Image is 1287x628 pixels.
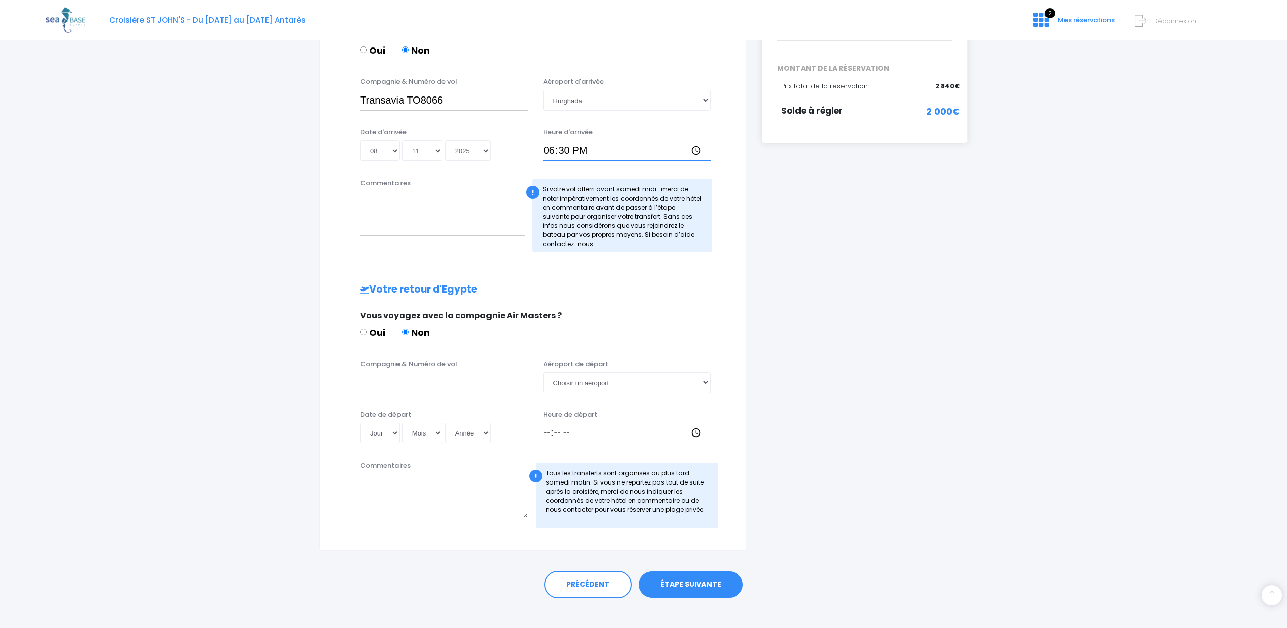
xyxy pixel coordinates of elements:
[536,463,719,528] div: Tous les transferts sont organisés au plus tard samedi matin. Si vous ne repartez pas tout de sui...
[360,46,367,53] input: Oui
[109,15,306,25] span: Croisière ST JOHN'S - Du [DATE] au [DATE] Antarès
[935,81,960,91] span: 2 840€
[770,63,960,74] span: MONTANT DE LA RÉSERVATION
[360,329,367,335] input: Oui
[360,178,411,188] label: Commentaires
[402,329,409,335] input: Non
[1045,8,1055,18] span: 2
[360,127,407,137] label: Date d'arrivée
[1152,16,1196,26] span: Déconnexion
[1058,15,1115,25] span: Mes réservations
[544,571,632,598] a: PRÉCÉDENT
[402,326,430,340] label: Non
[1025,19,1121,28] a: 2 Mes réservations
[360,461,411,471] label: Commentaires
[543,410,597,420] label: Heure de départ
[360,77,457,87] label: Compagnie & Numéro de vol
[532,179,713,252] div: Si votre vol atterri avant samedi midi : merci de noter impérativement les coordonnés de votre hô...
[402,43,430,57] label: Non
[360,410,411,420] label: Date de départ
[781,81,868,91] span: Prix total de la réservation
[340,284,726,296] h2: Votre retour d'Egypte
[402,46,409,53] input: Non
[781,105,843,117] span: Solde à régler
[639,571,743,598] a: ÉTAPE SUIVANTE
[360,43,385,57] label: Oui
[926,105,960,118] span: 2 000€
[360,310,562,321] span: Vous voyagez avec la compagnie Air Masters ?
[360,326,385,340] label: Oui
[526,186,539,199] div: !
[360,359,457,369] label: Compagnie & Numéro de vol
[543,127,593,137] label: Heure d'arrivée
[543,77,604,87] label: Aéroport d'arrivée
[543,359,608,369] label: Aéroport de départ
[529,470,542,482] div: !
